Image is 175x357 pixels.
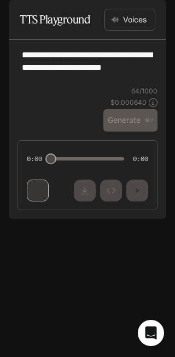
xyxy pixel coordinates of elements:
button: Voices [104,9,155,31]
h1: TTS Playground [20,9,90,31]
div: Open Intercom Messenger [138,320,164,346]
p: $ 0.000640 [110,98,147,107]
button: open drawer [8,5,28,25]
p: 64 / 1000 [131,86,157,96]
